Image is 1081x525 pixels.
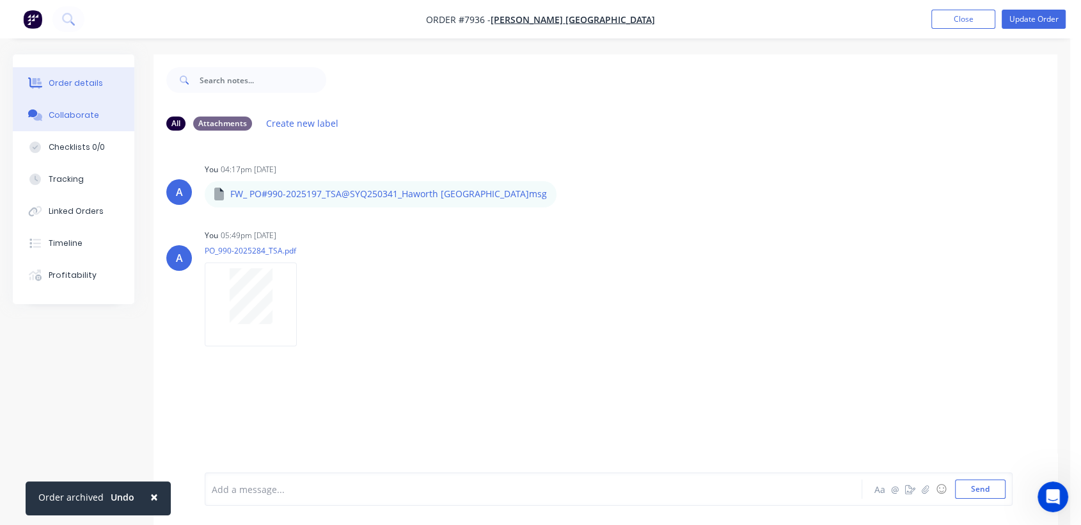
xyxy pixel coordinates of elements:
div: You [205,230,218,241]
button: Close [138,481,171,512]
button: Profitability [13,259,134,291]
div: Timeline [49,238,83,249]
span: × [150,488,158,506]
div: Attachments [193,117,252,131]
div: Profitability [49,270,97,281]
div: Order archived [38,490,104,504]
div: 04:17pm [DATE] [221,164,276,175]
button: Tracking [13,163,134,195]
div: A [176,184,183,200]
button: Collaborate [13,99,134,131]
button: Checklists 0/0 [13,131,134,163]
button: Create new label [260,115,345,132]
button: ☺ [933,481,949,497]
button: Timeline [13,227,134,259]
div: Checklists 0/0 [49,141,105,153]
div: Order details [49,77,103,89]
button: Undo [104,488,141,507]
button: Order details [13,67,134,99]
div: Linked Orders [49,206,104,217]
div: 05:49pm [DATE] [221,230,276,241]
button: @ [887,481,903,497]
p: FW_ PO#990-2025197_TSA@SYQ250341_Haworth [GEOGRAPHIC_DATA]msg [230,188,547,200]
div: Tracking [49,174,84,185]
button: Aa [872,481,887,497]
span: Order #7936 - [426,13,491,26]
a: [PERSON_NAME] [GEOGRAPHIC_DATA] [491,13,655,26]
input: Search notes... [200,67,326,93]
button: Close [931,10,995,29]
p: PO_990-2025284_TSA.pdf [205,245,310,256]
button: Update Order [1002,10,1066,29]
div: All [166,117,185,131]
button: Send [955,480,1006,499]
iframe: Intercom live chat [1038,481,1068,512]
div: A [176,250,183,266]
div: Collaborate [49,109,99,121]
button: Linked Orders [13,195,134,227]
img: Factory [23,10,42,29]
div: You [205,164,218,175]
